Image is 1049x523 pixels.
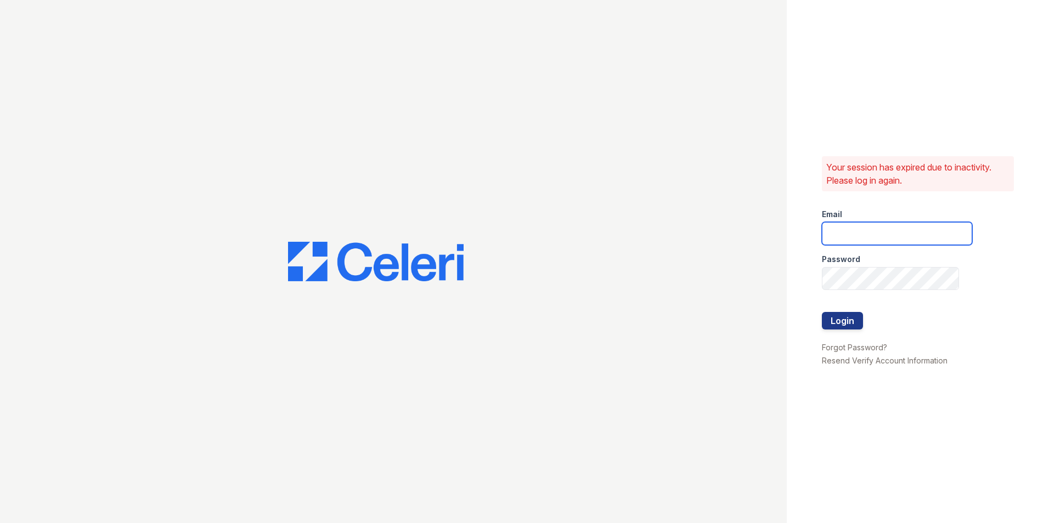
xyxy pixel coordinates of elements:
a: Forgot Password? [822,343,887,352]
label: Password [822,254,860,265]
a: Resend Verify Account Information [822,356,948,365]
label: Email [822,209,842,220]
p: Your session has expired due to inactivity. Please log in again. [826,161,1009,187]
img: CE_Logo_Blue-a8612792a0a2168367f1c8372b55b34899dd931a85d93a1a3d3e32e68fde9ad4.png [288,242,464,281]
button: Login [822,312,863,329]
